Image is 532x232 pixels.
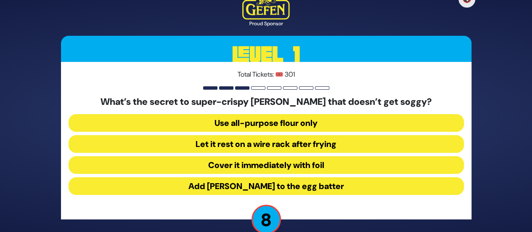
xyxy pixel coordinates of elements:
[69,156,464,174] button: Cover it immediately with foil
[242,20,290,27] div: Proud Sponsor
[69,177,464,195] button: Add [PERSON_NAME] to the egg batter
[69,69,464,80] p: Total Tickets: 🎟️ 301
[69,135,464,153] button: Let it rest on a wire rack after frying
[61,36,471,74] h3: Level 1
[69,96,464,107] h5: What’s the secret to super-crispy [PERSON_NAME] that doesn’t get soggy?
[69,114,464,132] button: Use all-purpose flour only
